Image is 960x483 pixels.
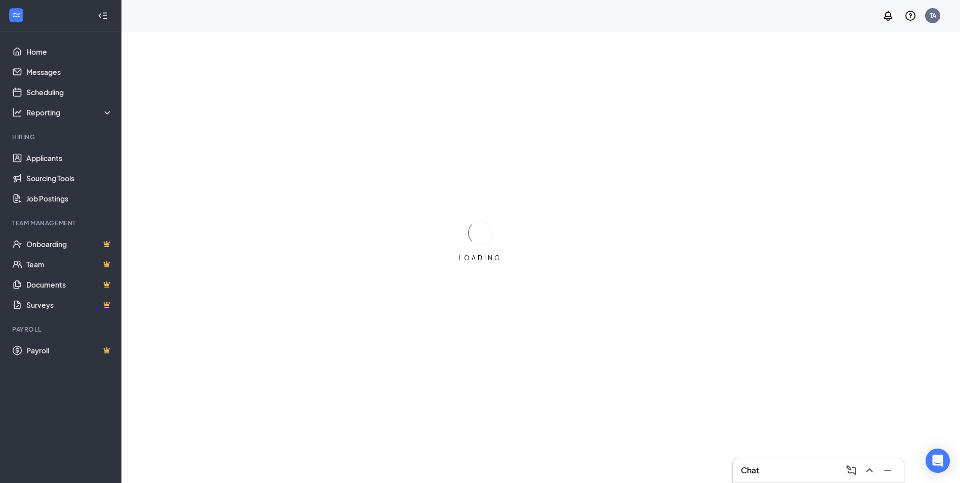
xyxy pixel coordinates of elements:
[26,62,113,82] a: Messages
[845,464,857,476] svg: ComposeMessage
[904,10,916,22] svg: QuestionInfo
[26,82,113,102] a: Scheduling
[26,148,113,168] a: Applicants
[26,254,113,274] a: TeamCrown
[882,10,894,22] svg: Notifications
[455,254,506,262] div: LOADING
[930,11,936,20] div: TA
[12,219,111,227] div: Team Management
[882,464,894,476] svg: Minimize
[880,462,896,478] button: Minimize
[861,462,878,478] button: ChevronUp
[26,107,113,117] div: Reporting
[26,274,113,295] a: DocumentsCrown
[26,188,113,209] a: Job Postings
[12,133,111,141] div: Hiring
[12,325,111,334] div: Payroll
[26,42,113,62] a: Home
[843,462,859,478] button: ComposeMessage
[12,107,22,117] svg: Analysis
[26,340,113,360] a: PayrollCrown
[26,234,113,254] a: OnboardingCrown
[926,449,950,473] div: Open Intercom Messenger
[26,295,113,315] a: SurveysCrown
[98,11,108,21] svg: Collapse
[863,464,875,476] svg: ChevronUp
[26,168,113,188] a: Sourcing Tools
[741,465,759,476] h3: Chat
[11,10,21,20] svg: WorkstreamLogo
